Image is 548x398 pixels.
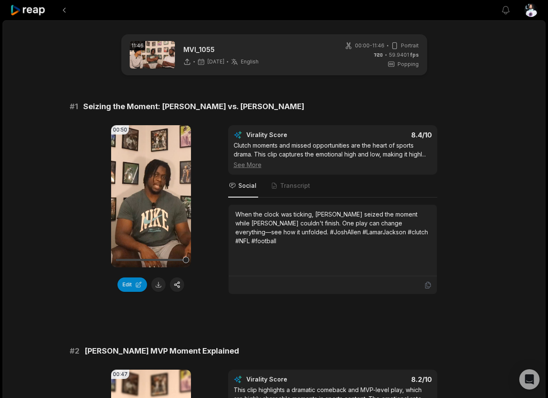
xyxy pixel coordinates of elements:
span: Seizing the Moment: [PERSON_NAME] vs. [PERSON_NAME] [83,101,304,113]
span: [DATE] [207,58,224,65]
span: Popping [398,60,419,68]
div: See More [234,160,432,169]
video: Your browser does not support mp4 format. [111,125,191,267]
span: 00:00 - 11:46 [355,42,384,49]
span: Transcript [280,181,310,190]
div: Virality Score [246,131,337,139]
span: Portrait [401,42,419,49]
span: 59.9401 [389,51,419,59]
span: # 1 [70,101,78,113]
div: Open Intercom Messenger [519,369,540,390]
p: MVI_1055 [183,44,259,55]
span: [PERSON_NAME] MVP Moment Explained [85,345,239,357]
span: # 2 [70,345,79,357]
button: Edit [117,277,147,292]
span: English [241,58,259,65]
span: fps [410,52,419,58]
div: When the clock was ticking, [PERSON_NAME] seized the moment while [PERSON_NAME] couldn't finish. ... [235,210,430,245]
div: 11:46 [130,41,145,50]
div: 8.2 /10 [341,375,432,384]
div: Virality Score [246,375,337,384]
div: 8.4 /10 [341,131,432,139]
span: Social [238,181,256,190]
div: Clutch moments and missed opportunities are the heart of sports drama. This clip captures the emo... [234,141,432,169]
nav: Tabs [228,175,437,198]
